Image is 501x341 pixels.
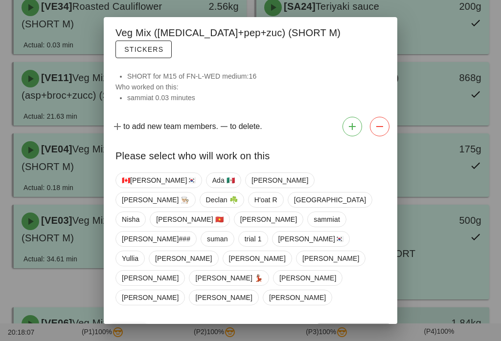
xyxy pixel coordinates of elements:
span: [PERSON_NAME] 💃🏽 [195,271,263,285]
div: Please select who will work on this [104,140,397,169]
span: Nisha [122,212,139,227]
span: [PERSON_NAME] [279,271,336,285]
button: Stickers [115,41,172,58]
span: [PERSON_NAME] [195,290,252,305]
div: to add new team members. to delete. [104,113,397,140]
span: suman [207,232,228,246]
span: H'oat R [254,192,277,207]
li: SHORT for M15 of FN-L-WED medium:16 [127,71,386,82]
span: Ada 🇲🇽 [212,173,235,188]
span: [PERSON_NAME] [302,251,359,266]
span: [PERSON_NAME] [269,290,326,305]
span: [PERSON_NAME]🇰🇷 [278,232,344,246]
button: Close [112,323,146,341]
span: sammiat [314,212,340,227]
span: [PERSON_NAME] [240,212,297,227]
span: [GEOGRAPHIC_DATA] [294,192,366,207]
span: Stickers [124,45,163,53]
span: [PERSON_NAME] 👨🏼‍🍳 [122,192,189,207]
div: Veg Mix ([MEDICAL_DATA]+pep+zuc) (SHORT M) [104,17,397,63]
div: Who worked on this: [104,71,397,113]
span: [PERSON_NAME] [251,173,308,188]
span: [PERSON_NAME] 🇻🇳 [156,212,224,227]
span: [PERSON_NAME] [122,290,179,305]
span: 🇨🇦[PERSON_NAME]🇰🇷 [122,173,196,188]
span: Declan ☘️ [206,192,238,207]
span: [PERSON_NAME] [155,251,212,266]
span: [PERSON_NAME] [229,251,286,266]
span: trial 1 [245,232,262,246]
span: [PERSON_NAME]### [122,232,190,246]
li: sammiat 0.03 minutes [127,92,386,103]
span: [PERSON_NAME] [122,271,179,285]
span: Yullia [122,251,138,266]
